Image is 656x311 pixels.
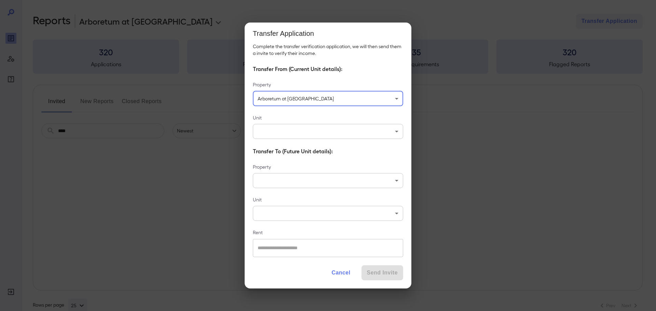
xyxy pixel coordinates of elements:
[253,81,403,88] label: Property
[253,229,403,236] label: Rent
[326,265,356,280] button: Cancel
[245,23,411,43] h2: Transfer Application
[253,114,403,121] label: Unit
[253,147,403,155] h6: Transfer To (Future Unit details):
[253,196,403,203] label: Unit
[253,65,403,73] h6: Transfer From (Current Unit details):
[253,43,403,57] p: Complete the transfer verification application, we will then send them a invite to verify their i...
[253,164,403,170] label: Property
[253,91,403,106] div: Arboretum at [GEOGRAPHIC_DATA]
